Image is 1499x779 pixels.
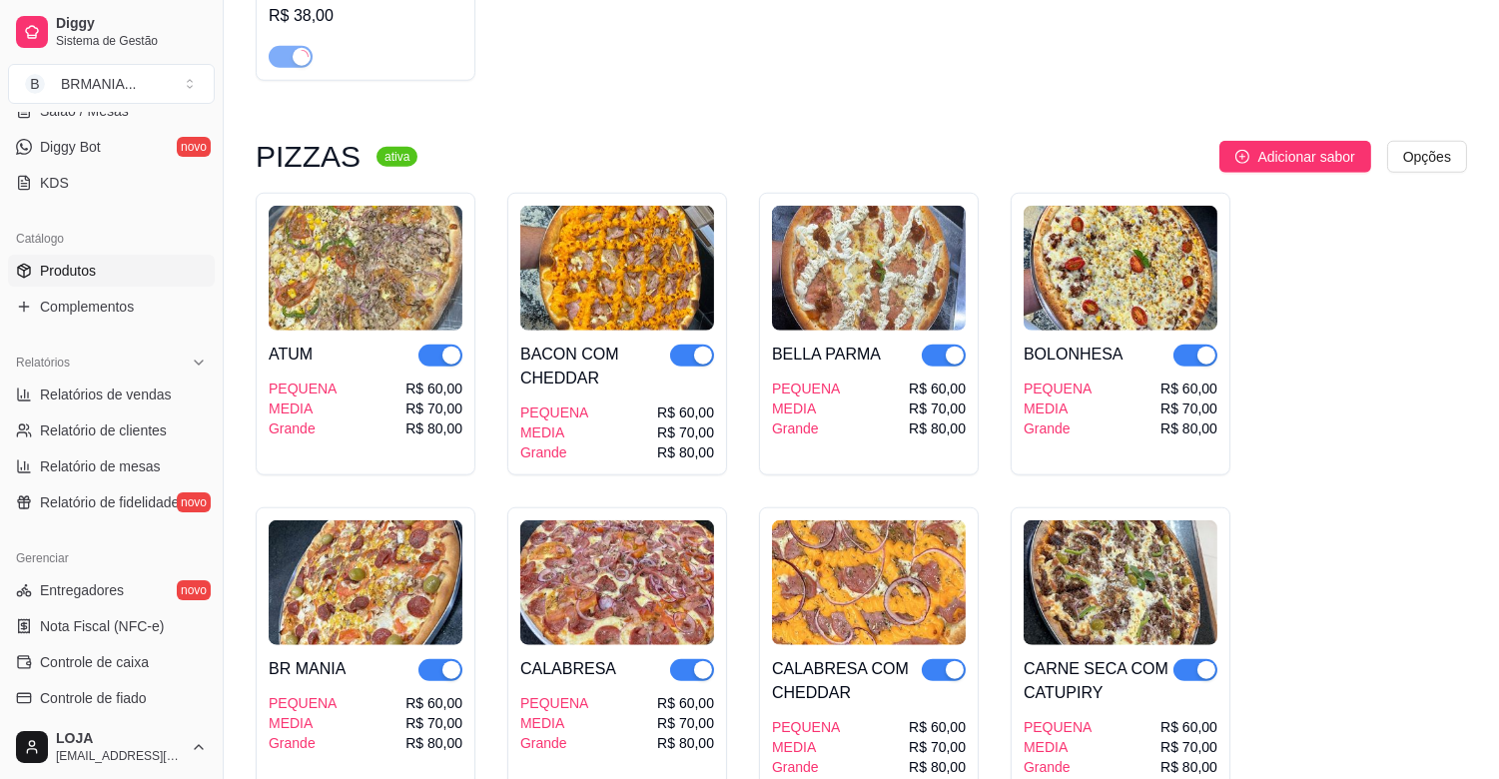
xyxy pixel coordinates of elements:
[1024,520,1217,645] img: product-image
[8,414,215,446] a: Relatório de clientes
[269,657,346,681] div: BR MANIA
[40,420,167,440] span: Relatório de clientes
[1235,150,1249,164] span: plus-circle
[520,206,714,331] img: product-image
[657,402,714,422] div: R$ 60,00
[405,693,462,713] div: R$ 60,00
[269,713,337,733] div: MEDIA
[909,757,966,777] div: R$ 80,00
[1160,757,1217,777] div: R$ 80,00
[909,398,966,418] div: R$ 70,00
[269,206,462,331] img: product-image
[657,442,714,462] div: R$ 80,00
[520,402,588,422] div: PEQUENA
[8,131,215,163] a: Diggy Botnovo
[1024,206,1217,331] img: product-image
[40,385,172,404] span: Relatórios de vendas
[520,520,714,645] img: product-image
[1024,398,1092,418] div: MEDIA
[8,379,215,410] a: Relatórios de vendas
[40,492,179,512] span: Relatório de fidelidade
[8,223,215,255] div: Catálogo
[8,291,215,323] a: Complementos
[8,542,215,574] div: Gerenciar
[269,398,337,418] div: MEDIA
[772,737,840,757] div: MEDIA
[8,486,215,518] a: Relatório de fidelidadenovo
[269,733,337,753] div: Grande
[269,4,462,28] div: R$ 38,00
[40,297,134,317] span: Complementos
[772,657,922,705] div: CALABRESA COM CHEDDAR
[657,733,714,753] div: R$ 80,00
[269,693,337,713] div: PEQUENA
[1024,418,1092,438] div: Grande
[40,688,147,708] span: Controle de fiado
[1024,737,1092,757] div: MEDIA
[40,580,124,600] span: Entregadores
[8,682,215,714] a: Controle de fiado
[8,8,215,56] a: DiggySistema de Gestão
[909,379,966,398] div: R$ 60,00
[405,713,462,733] div: R$ 70,00
[269,379,337,398] div: PEQUENA
[61,74,136,94] div: BRMANIA ...
[657,422,714,442] div: R$ 70,00
[1024,717,1092,737] div: PEQUENA
[405,398,462,418] div: R$ 70,00
[56,33,207,49] span: Sistema de Gestão
[269,418,337,438] div: Grande
[8,610,215,642] a: Nota Fiscal (NFC-e)
[56,730,183,748] span: LOJA
[405,379,462,398] div: R$ 60,00
[40,261,96,281] span: Produtos
[772,379,840,398] div: PEQUENA
[8,64,215,104] button: Select a team
[1160,398,1217,418] div: R$ 70,00
[1403,146,1451,168] span: Opções
[294,49,309,64] span: loading
[8,723,215,771] button: LOJA[EMAIL_ADDRESS][DOMAIN_NAME]
[520,442,588,462] div: Grande
[8,574,215,606] a: Entregadoresnovo
[256,145,361,169] h3: PIZZAS
[909,717,966,737] div: R$ 60,00
[520,693,588,713] div: PEQUENA
[772,520,966,645] img: product-image
[269,343,313,367] div: ATUM
[1219,141,1370,173] button: Adicionar sabor
[8,255,215,287] a: Produtos
[40,456,161,476] span: Relatório de mesas
[520,713,588,733] div: MEDIA
[772,717,840,737] div: PEQUENA
[520,422,588,442] div: MEDIA
[1024,657,1173,705] div: CARNE SECA COM CATUPIRY
[772,418,840,438] div: Grande
[25,74,45,94] span: B
[1160,717,1217,737] div: R$ 60,00
[520,343,670,390] div: BACON COM CHEDDAR
[772,343,881,367] div: BELLA PARMA
[1024,343,1124,367] div: BOLONHESA
[405,733,462,753] div: R$ 80,00
[269,520,462,645] img: product-image
[909,418,966,438] div: R$ 80,00
[772,206,966,331] img: product-image
[1160,737,1217,757] div: R$ 70,00
[657,713,714,733] div: R$ 70,00
[40,173,69,193] span: KDS
[1160,379,1217,398] div: R$ 60,00
[1160,418,1217,438] div: R$ 80,00
[8,450,215,482] a: Relatório de mesas
[376,147,417,167] sup: ativa
[772,757,840,777] div: Grande
[40,652,149,672] span: Controle de caixa
[16,355,70,371] span: Relatórios
[40,616,164,636] span: Nota Fiscal (NFC-e)
[56,15,207,33] span: Diggy
[1024,379,1092,398] div: PEQUENA
[405,418,462,438] div: R$ 80,00
[8,167,215,199] a: KDS
[909,737,966,757] div: R$ 70,00
[8,646,215,678] a: Controle de caixa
